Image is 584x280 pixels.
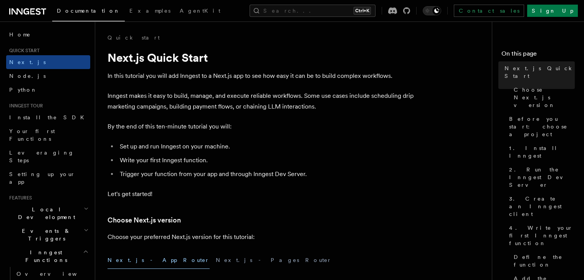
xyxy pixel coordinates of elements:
button: Local Development [6,203,90,224]
span: Python [9,87,37,93]
button: Next.js - App Router [108,252,210,269]
button: Events & Triggers [6,224,90,245]
span: 4. Write your first Inngest function [509,224,575,247]
a: Contact sales [454,5,524,17]
span: AgentKit [180,8,220,14]
span: Features [6,195,32,201]
button: Inngest Functions [6,245,90,267]
a: 2. Run the Inngest Dev Server [506,163,575,192]
a: Home [6,28,90,41]
span: Home [9,31,31,38]
button: Search...Ctrl+K [250,5,376,17]
span: Leveraging Steps [9,150,74,163]
a: Before you start: choose a project [506,112,575,141]
span: Your first Functions [9,128,55,142]
span: Next.js [9,59,46,65]
span: Node.js [9,73,46,79]
p: Inngest makes it easy to build, manage, and execute reliable workflows. Some use cases include sc... [108,91,415,112]
span: Setting up your app [9,171,75,185]
a: Setting up your app [6,167,90,189]
span: Documentation [57,8,120,14]
span: 2. Run the Inngest Dev Server [509,166,575,189]
a: Install the SDK [6,110,90,124]
kbd: Ctrl+K [354,7,371,15]
span: Next.js Quick Start [505,64,575,80]
span: Inngest Functions [6,249,83,264]
a: Your first Functions [6,124,90,146]
button: Toggle dark mode [423,6,441,15]
a: Choose Next.js version [108,215,181,226]
h1: Next.js Quick Start [108,51,415,64]
a: 3. Create an Inngest client [506,192,575,221]
a: AgentKit [175,2,225,21]
span: Before you start: choose a project [509,115,575,138]
a: Next.js [6,55,90,69]
button: Next.js - Pages Router [216,252,332,269]
li: Write your first Inngest function. [117,155,415,166]
a: Choose Next.js version [511,83,575,112]
span: Overview [17,271,96,277]
a: Quick start [108,34,160,41]
a: Node.js [6,69,90,83]
p: Choose your preferred Next.js version for this tutorial: [108,232,415,242]
span: Examples [129,8,170,14]
a: Sign Up [527,5,578,17]
li: Set up and run Inngest on your machine. [117,141,415,152]
a: Define the function [511,250,575,272]
a: Examples [125,2,175,21]
span: Install the SDK [9,114,89,120]
p: Let's get started! [108,189,415,199]
p: By the end of this ten-minute tutorial you will: [108,121,415,132]
a: 1. Install Inngest [506,141,575,163]
span: Quick start [6,48,40,54]
span: Events & Triggers [6,227,84,242]
span: Define the function [514,253,575,268]
a: Next.js Quick Start [501,61,575,83]
li: Trigger your function from your app and through Inngest Dev Server. [117,169,415,180]
span: 1. Install Inngest [509,144,575,160]
a: Python [6,83,90,97]
span: Inngest tour [6,103,43,109]
span: Local Development [6,206,84,221]
p: In this tutorial you will add Inngest to a Next.js app to see how easy it can be to build complex... [108,71,415,81]
a: 4. Write your first Inngest function [506,221,575,250]
span: 3. Create an Inngest client [509,195,575,218]
a: Leveraging Steps [6,146,90,167]
h4: On this page [501,49,575,61]
a: Documentation [52,2,125,21]
span: Choose Next.js version [514,86,575,109]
